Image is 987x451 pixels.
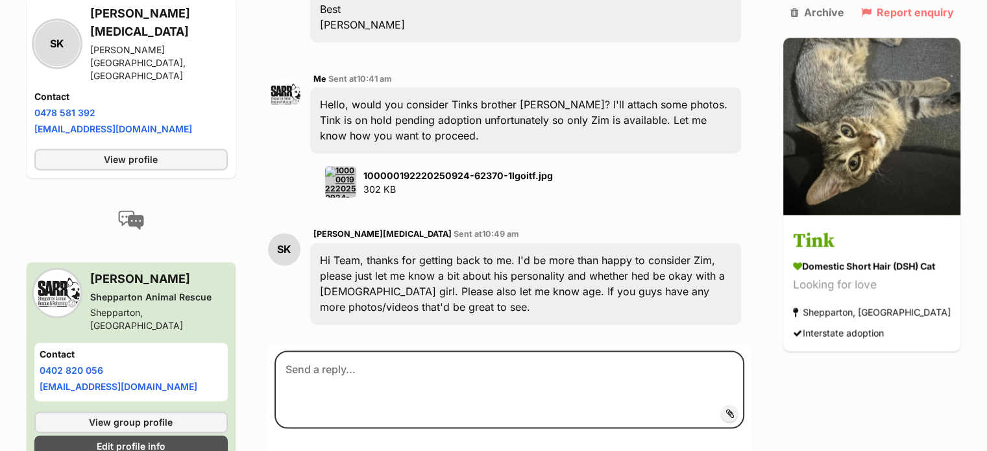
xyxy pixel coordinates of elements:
div: Interstate adoption [793,324,884,342]
span: Me [313,74,326,84]
img: Shepparton Animal Rescue profile pic [34,270,80,315]
img: Shepparton Animal Rescue and Rehoming profile pic [268,78,300,110]
div: Shepparton Animal Rescue [90,291,228,304]
div: Looking for love [793,276,951,294]
div: Hello, would you consider Tinks brother [PERSON_NAME]? I'll attach some photos. Tink is on hold p... [310,87,741,153]
a: 0402 820 056 [40,365,103,376]
div: Shepparton, [GEOGRAPHIC_DATA] [90,306,228,332]
span: Sent at [454,229,519,239]
span: 10:49 am [482,229,519,239]
span: [PERSON_NAME][MEDICAL_DATA] [313,229,452,239]
div: SK [268,233,300,265]
div: Hi Team, thanks for getting back to me. I'd be more than happy to consider Zim, please just let m... [310,243,741,324]
span: Sent at [328,74,392,84]
img: conversation-icon-4a6f8262b818ee0b60e3300018af0b2d0b884aa5de6e9bcb8d3d4eeb1a70a7c4.svg [118,210,144,230]
div: Domestic Short Hair (DSH) Cat [793,260,951,273]
a: Report enquiry [861,6,954,18]
a: Archive [790,6,844,18]
a: Tink Domestic Short Hair (DSH) Cat Looking for love Shepparton, [GEOGRAPHIC_DATA] Interstate adop... [783,217,960,352]
img: 100000192220250924-62370-1lgoitf.jpg [325,166,356,197]
strong: 100000192220250924-62370-1lgoitf.jpg [363,170,553,181]
a: [EMAIL_ADDRESS][DOMAIN_NAME] [34,123,192,134]
h4: Contact [34,90,228,103]
h3: [PERSON_NAME] [90,270,228,288]
div: [PERSON_NAME][GEOGRAPHIC_DATA], [GEOGRAPHIC_DATA] [90,43,228,82]
span: 10:41 am [357,74,392,84]
div: Shepparton, [GEOGRAPHIC_DATA] [793,304,951,321]
h3: Tink [793,227,951,256]
a: View group profile [34,411,228,433]
span: 302 KB [363,184,396,195]
a: View profile [34,149,228,170]
img: Tink [783,38,960,215]
span: View profile [104,152,158,166]
h3: [PERSON_NAME][MEDICAL_DATA] [90,5,228,41]
div: SK [34,21,80,66]
span: View group profile [89,415,173,429]
h4: Contact [40,348,223,361]
a: [EMAIL_ADDRESS][DOMAIN_NAME] [40,381,197,392]
a: 0478 581 392 [34,107,95,118]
